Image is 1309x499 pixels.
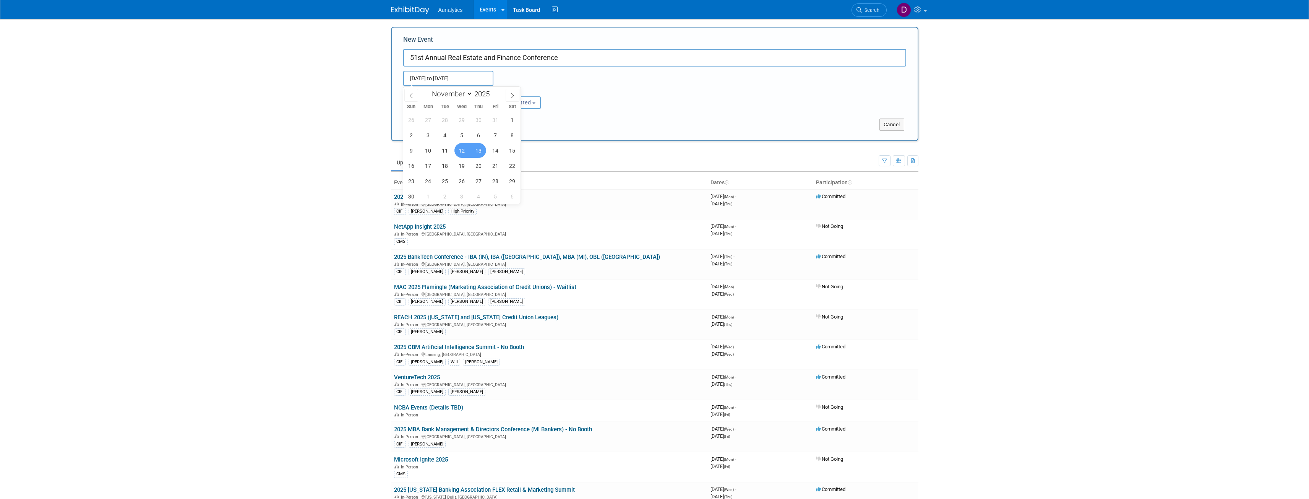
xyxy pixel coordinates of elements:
[394,381,704,387] div: [GEOGRAPHIC_DATA], [GEOGRAPHIC_DATA]
[401,232,420,237] span: In-Person
[735,284,736,289] span: -
[394,433,704,439] div: [GEOGRAPHIC_DATA], [GEOGRAPHIC_DATA]
[394,351,704,357] div: Lansing, [GEOGRAPHIC_DATA]
[438,158,453,173] span: November 18, 2025
[724,488,734,492] span: (Wed)
[394,261,704,267] div: [GEOGRAPHIC_DATA], [GEOGRAPHIC_DATA]
[710,381,732,387] span: [DATE]
[879,119,904,131] button: Cancel
[710,261,732,267] span: [DATE]
[710,231,732,236] span: [DATE]
[448,359,460,366] div: Will
[816,223,843,229] span: Not Going
[710,291,734,297] span: [DATE]
[816,344,845,349] span: Committed
[454,174,469,189] span: November 26, 2025
[710,321,732,327] span: [DATE]
[471,112,486,127] span: October 30, 2025
[394,223,446,230] a: NetApp Insight 2025
[852,3,887,17] a: Search
[401,262,420,267] span: In-Person
[409,208,446,215] div: [PERSON_NAME]
[724,255,732,259] span: (Thu)
[488,298,525,305] div: [PERSON_NAME]
[394,328,406,335] div: CIFI
[394,231,704,237] div: [GEOGRAPHIC_DATA], [GEOGRAPHIC_DATA]
[438,128,453,143] span: November 4, 2025
[816,374,845,380] span: Committed
[401,434,420,439] span: In-Person
[505,158,520,173] span: November 22, 2025
[724,382,732,387] span: (Thu)
[394,268,406,275] div: CIFI
[848,179,852,185] a: Sort by Participation Type
[421,174,436,189] span: November 24, 2025
[505,174,520,189] span: November 29, 2025
[724,195,734,199] span: (Mon)
[391,7,429,14] img: ExhibitDay
[394,291,704,297] div: [GEOGRAPHIC_DATA], [GEOGRAPHIC_DATA]
[813,176,918,189] th: Participation
[391,176,707,189] th: Event
[724,202,732,206] span: (Thu)
[505,112,520,127] span: November 1, 2025
[403,104,420,109] span: Sun
[428,89,472,99] select: Month
[454,158,469,173] span: November 19, 2025
[816,486,845,492] span: Committed
[710,404,736,410] span: [DATE]
[505,143,520,158] span: November 15, 2025
[394,314,558,321] a: REACH 2025 ([US_STATE] and [US_STATE] Credit Union Leagues)
[394,404,463,411] a: NCBA Events (Details TBD)
[421,143,436,158] span: November 10, 2025
[401,413,420,418] span: In-Person
[735,404,736,410] span: -
[710,374,736,380] span: [DATE]
[816,426,845,432] span: Committed
[724,345,734,349] span: (Wed)
[404,112,419,127] span: October 26, 2025
[710,426,736,432] span: [DATE]
[724,352,734,356] span: (Wed)
[489,86,563,96] div: Participation:
[724,465,730,469] span: (Fri)
[816,404,843,410] span: Not Going
[816,284,843,289] span: Not Going
[735,314,736,320] span: -
[404,143,419,158] span: November 9, 2025
[409,359,446,366] div: [PERSON_NAME]
[394,382,399,386] img: In-Person Event
[488,268,525,275] div: [PERSON_NAME]
[394,232,399,236] img: In-Person Event
[488,143,503,158] span: November 14, 2025
[862,7,879,13] span: Search
[394,208,406,215] div: CIFI
[448,208,477,215] div: High Priority
[401,465,420,470] span: In-Person
[404,174,419,189] span: November 23, 2025
[707,176,813,189] th: Dates
[421,112,436,127] span: October 27, 2025
[816,456,843,462] span: Not Going
[438,143,453,158] span: November 11, 2025
[391,155,436,170] a: Upcoming18
[463,359,500,366] div: [PERSON_NAME]
[394,495,399,499] img: In-Person Event
[394,352,399,356] img: In-Person Event
[724,224,734,229] span: (Mon)
[403,49,906,67] input: Name of Trade Show / Conference
[404,189,419,204] span: November 30, 2025
[488,158,503,173] span: November 21, 2025
[710,193,736,199] span: [DATE]
[471,128,486,143] span: November 6, 2025
[420,104,436,109] span: Mon
[448,268,485,275] div: [PERSON_NAME]
[724,232,732,236] span: (Thu)
[710,456,736,462] span: [DATE]
[487,104,504,109] span: Fri
[488,128,503,143] span: November 7, 2025
[710,351,734,357] span: [DATE]
[394,456,448,463] a: Microsoft Ignite 2025
[724,375,734,379] span: (Mon)
[505,128,520,143] span: November 8, 2025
